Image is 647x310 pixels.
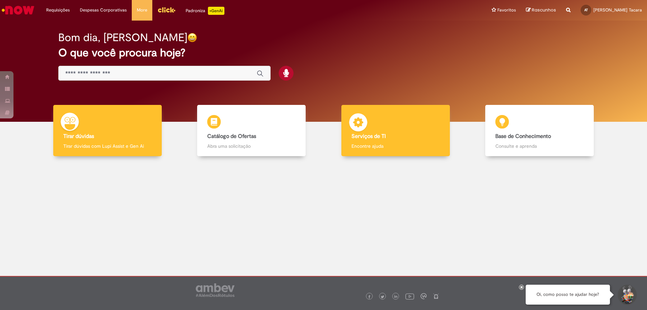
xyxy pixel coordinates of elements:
img: happy-face.png [187,33,197,43]
a: Base de Conhecimento Consulte e aprenda [468,105,612,157]
h2: O que você procura hoje? [58,47,589,59]
b: Base de Conhecimento [495,133,551,140]
h2: Bom dia, [PERSON_NAME] [58,32,187,44]
img: click_logo_yellow_360x200.png [157,5,176,15]
div: Padroniza [186,7,224,15]
span: Requisições [46,7,70,13]
p: Abra uma solicitação [207,143,296,149]
span: Despesas Corporativas [80,7,127,13]
a: Catálogo de Ofertas Abra uma solicitação [180,105,324,157]
span: AT [584,8,588,12]
a: Tirar dúvidas Tirar dúvidas com Lupi Assist e Gen Ai [35,105,180,157]
img: logo_footer_twitter.png [381,295,384,299]
img: logo_footer_ambev_rotulo_gray.png [196,283,235,297]
a: Rascunhos [526,7,556,13]
span: Favoritos [497,7,516,13]
img: logo_footer_linkedin.png [394,295,398,299]
img: logo_footer_facebook.png [368,295,371,299]
p: Encontre ajuda [351,143,440,149]
p: +GenAi [208,7,224,15]
img: logo_footer_naosei.png [433,293,439,299]
div: Oi, como posso te ajudar hoje? [526,285,610,305]
b: Serviços de TI [351,133,386,140]
p: Consulte e aprenda [495,143,584,149]
img: logo_footer_workplace.png [421,293,427,299]
span: Rascunhos [532,7,556,13]
img: logo_footer_youtube.png [405,292,414,301]
a: Serviços de TI Encontre ajuda [323,105,468,157]
span: More [137,7,147,13]
button: Iniciar Conversa de Suporte [617,285,637,305]
b: Tirar dúvidas [63,133,94,140]
b: Catálogo de Ofertas [207,133,256,140]
p: Tirar dúvidas com Lupi Assist e Gen Ai [63,143,152,149]
span: [PERSON_NAME] Tacara [593,7,642,13]
img: ServiceNow [1,3,35,17]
